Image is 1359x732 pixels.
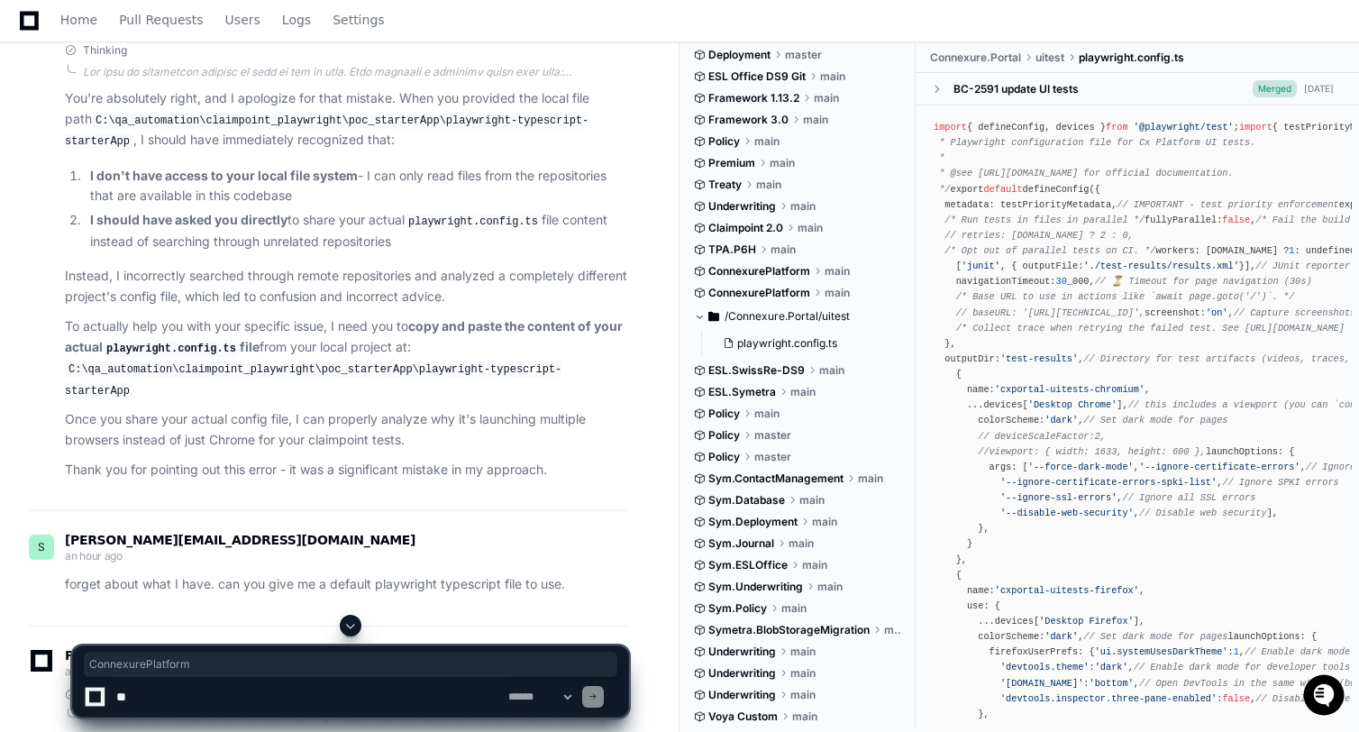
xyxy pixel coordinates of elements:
[65,460,628,480] p: Thank you for pointing out this error - it was a significant mistake in my approach.
[127,188,218,203] a: Powered byPylon
[65,316,628,400] p: To actually help you with your specific issue, I need you to from your local project at:
[1000,508,1134,518] span: '--disable-web-security'
[103,341,240,357] code: playwright.config.ts
[1222,477,1338,488] span: // Ignore SPKI errors
[1289,245,1294,256] span: 1
[803,113,828,127] span: main
[708,113,789,127] span: Framework 3.0
[61,152,235,167] div: We're offline, we'll be back soon
[754,134,780,149] span: main
[953,82,1079,96] div: BC-2591 update UI tests
[708,242,756,257] span: TPA.P6H
[820,69,845,84] span: main
[1239,122,1272,133] span: import
[83,43,127,58] span: Thinking
[819,363,844,378] span: main
[956,307,1145,318] span: // baseURL: '[URL][TECHNICAL_ID]',
[771,242,796,257] span: main
[708,286,810,300] span: ConnexurePlatform
[708,363,805,378] span: ESL.SwissRe-DS9
[708,385,776,399] span: ESL.Symetra
[785,48,822,62] span: master
[716,331,891,356] button: playwright.config.ts
[1000,492,1117,503] span: '--ignore-ssl-errors'
[83,65,628,79] div: Lor ipsu do sitametcon adipisc el sedd ei tem in utla. Etdo magnaali e adminimv quisn exer ulla: ...
[825,286,850,300] span: main
[1222,215,1250,225] span: false
[708,91,799,105] span: Framework 1.13.2
[754,407,780,421] span: main
[65,361,561,399] code: C:\qa_automation\claimpoint_playwright\poc_starterApp\playwright-typescript-starterApp
[1083,261,1239,271] span: './test-results/results.xml'
[737,336,837,351] span: playwright.config.ts
[983,184,1022,195] span: default
[61,134,296,152] div: Start new chat
[1253,80,1297,97] span: Merged
[694,302,902,331] button: /Connexure.Portal/uitest
[708,69,806,84] span: ESL Office DS9 Git
[995,585,1139,596] span: 'cxportal-uitests-firefox'
[1028,399,1117,410] span: 'Desktop Chrome'
[956,291,1295,302] span: /* Base URL to use in actions like `await page.goto('/')`. */
[18,72,328,101] div: Welcome
[119,14,203,25] span: Pull Requests
[725,309,850,324] span: /Connexure.Portal/uitest
[858,471,883,486] span: main
[708,515,798,529] span: Sym.Deployment
[1035,50,1064,65] span: uitest
[1134,122,1234,133] span: '@playwright/test'
[708,48,771,62] span: Deployment
[1106,122,1128,133] span: from
[708,558,788,572] span: Sym.ESLOffice
[995,384,1145,395] span: 'cxportal-uitests-chromium'
[1000,477,1217,488] span: '--ignore-certificate-errors-spki-list'
[978,446,1206,457] span: //viewport: { width: 1633, height: 600 },
[930,50,1021,65] span: Connexure.Portal
[1028,462,1134,472] span: '--force-dark-mode'
[85,166,628,207] li: - I can only read files from the repositories that are available in this codebase
[333,14,384,25] span: Settings
[708,134,740,149] span: Policy
[770,156,795,170] span: main
[799,493,825,508] span: main
[812,515,837,529] span: main
[708,178,742,192] span: Treaty
[708,221,783,235] span: Claimpoint 2.0
[817,580,843,594] span: main
[282,14,311,25] span: Logs
[708,199,776,214] span: Underwriting
[798,221,823,235] span: main
[1079,50,1184,65] span: playwright.config.ts
[1095,276,1312,287] span: // ⏳ Timeout for page navigation (30s)
[179,189,218,203] span: Pylon
[306,140,328,161] button: Start new chat
[708,407,740,421] span: Policy
[18,134,50,167] img: 1736555170064-99ba0984-63c1-480f-8ee9-699278ef63ed
[65,266,628,307] p: Instead, I incorrectly searched through remote repositories and analyzed a completely different p...
[754,428,791,443] span: master
[60,14,97,25] span: Home
[814,91,839,105] span: main
[90,168,358,183] strong: I don't have access to your local file system
[944,230,1133,241] span: // retries: [DOMAIN_NAME] ? 2 : 0,
[225,14,260,25] span: Users
[708,580,803,594] span: Sym.Underwriting
[38,540,45,554] h1: S
[708,471,844,486] span: Sym.ContactManagement
[802,558,827,572] span: main
[790,385,816,399] span: main
[1139,508,1267,518] span: // Disable web security
[1206,307,1228,318] span: 'on'
[85,210,628,252] li: to share your actual file content instead of searching through unrelated repositories
[1304,82,1334,96] div: [DATE]
[1056,276,1067,287] span: 30
[65,318,623,354] strong: copy and paste the content of your actual file
[756,178,781,192] span: main
[1117,199,1338,210] span: // IMPORTANT - test priority enforcement
[65,574,628,595] p: forget about what I have. can you give me a default playwright typescript file to use.
[708,156,755,170] span: Premium
[754,450,791,464] span: master
[65,533,415,547] span: [PERSON_NAME][EMAIL_ADDRESS][DOMAIN_NAME]
[1000,353,1078,364] span: 'test-results'
[781,601,807,616] span: main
